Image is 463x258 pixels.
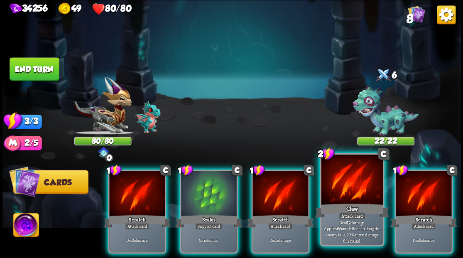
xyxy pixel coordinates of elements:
div: 1 [392,165,408,176]
div: Gems [10,3,47,15]
div: Support card [195,223,222,229]
b: 12 [346,219,350,225]
b: 5 [419,237,421,243]
div: Health [92,2,131,15]
img: OptionsButton.png [437,5,456,24]
div: Scratch [247,214,314,229]
span: 8 [406,12,413,26]
img: gem.png [10,3,22,15]
b: 5 [276,237,278,243]
div: 2 [318,147,335,160]
img: Cards_Icon.png [9,166,40,197]
div: Claw [315,202,389,219]
div: 1 [249,165,265,176]
img: Ability_Icon.png [13,213,39,239]
span: Cards [44,177,72,187]
div: 0 [105,154,113,162]
img: ManaPoints.png [4,135,22,153]
div: 3/3 [13,114,42,129]
b: 6 [206,237,208,243]
img: Stamina_Icon.png [3,111,22,130]
b: 5 [133,237,135,243]
div: Scratch [390,214,457,229]
p: Deal damage. [254,237,306,243]
div: 1 [178,165,193,176]
div: Attack card [412,223,436,229]
div: Gold [58,2,81,15]
div: C [447,165,457,175]
img: health.png [92,2,105,15]
img: gold.png [58,2,71,15]
div: Scales [175,214,242,229]
b: Wound [336,225,349,231]
div: Attack card [338,212,365,220]
img: Cards_Icon.png [408,5,425,22]
div: Attack card [268,223,292,229]
div: C [232,165,242,175]
p: Deal damage. [397,237,450,243]
p: Deal damage. Applies effect, making the enemy take 20% more damage this round. [323,219,381,243]
div: C [160,165,171,175]
img: ChevalierSigil.png [98,147,109,157]
div: 1 [106,165,121,176]
p: Deal damage. [110,237,163,243]
div: Scratch [104,214,170,229]
button: Cards [13,170,88,194]
p: Gain armor. [182,237,235,243]
img: Zombie_Dragon.png [353,86,419,137]
button: End turn [10,57,59,81]
div: 2/5 [13,135,42,150]
div: 80/80 [75,137,131,144]
div: 22/22 [358,137,414,144]
div: 6 [357,66,414,85]
img: Chevalier_Dragon.png [74,77,131,135]
div: View all the cards in your deck [408,5,425,24]
div: C [304,165,314,175]
div: C [377,148,389,160]
img: Void_Dragon_Baby.png [135,101,160,133]
div: Attack card [125,223,149,229]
